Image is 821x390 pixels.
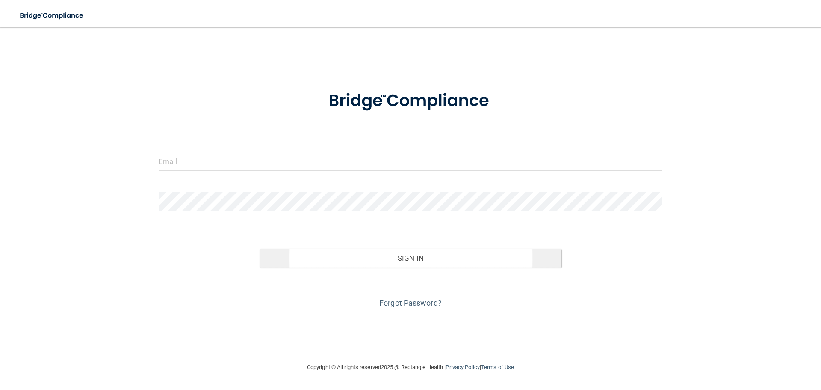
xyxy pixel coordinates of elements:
[379,298,442,307] a: Forgot Password?
[13,7,92,24] img: bridge_compliance_login_screen.278c3ca4.svg
[446,364,479,370] a: Privacy Policy
[311,79,510,123] img: bridge_compliance_login_screen.278c3ca4.svg
[481,364,514,370] a: Terms of Use
[159,152,662,171] input: Email
[254,354,567,381] div: Copyright © All rights reserved 2025 @ Rectangle Health | |
[260,249,562,268] button: Sign In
